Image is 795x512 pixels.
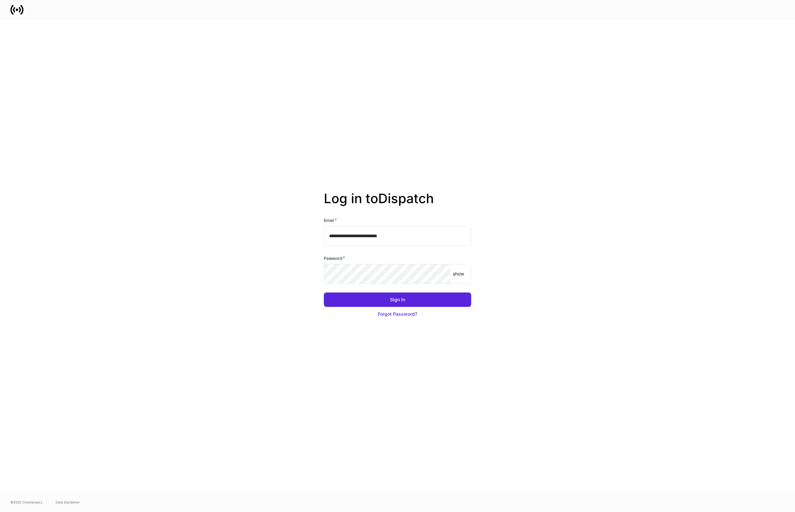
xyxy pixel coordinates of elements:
[324,307,471,321] button: Forgot Password?
[10,500,43,505] span: © 2025 OneAdvisory
[378,311,417,317] div: Forgot Password?
[390,296,405,303] div: Sign In
[324,217,337,223] h6: Email
[324,255,345,261] h6: Password
[56,500,80,505] a: Data Disclaimer
[324,191,471,217] h2: Log in to Dispatch
[453,271,464,277] p: show
[324,292,471,307] button: Sign In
